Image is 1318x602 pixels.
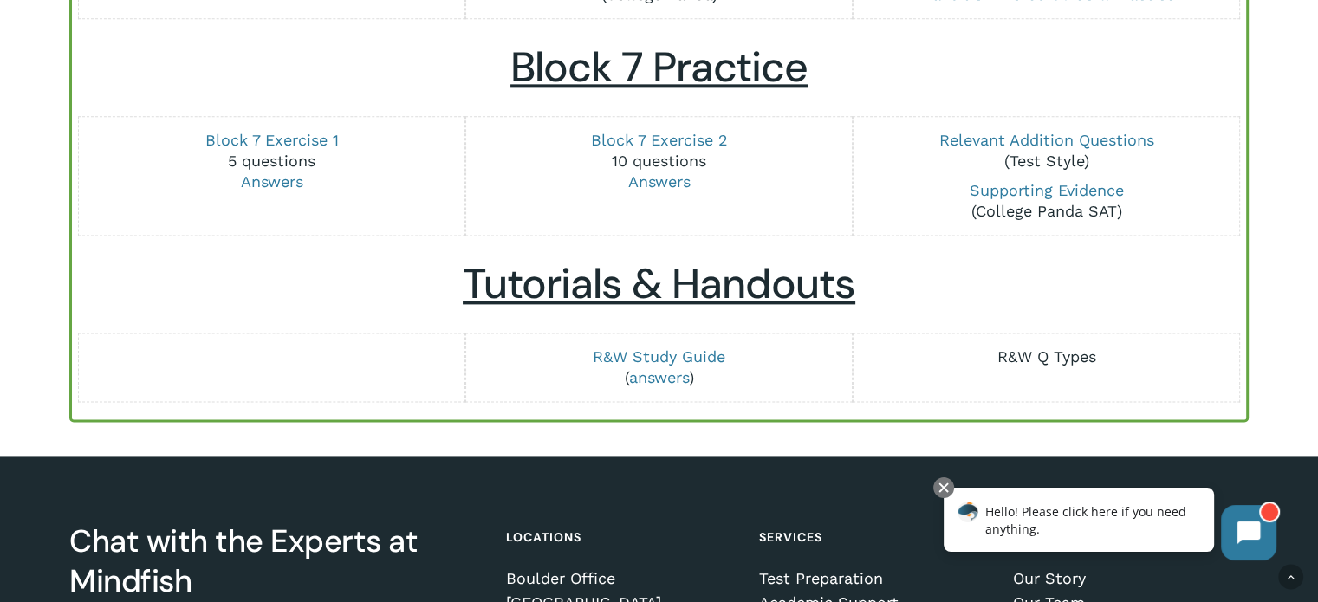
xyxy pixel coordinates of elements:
[506,521,736,553] h4: Locations
[627,172,690,191] a: Answers
[69,521,482,601] h3: Chat with the Experts at Mindfish
[477,346,840,388] p: ( )
[628,368,688,386] a: answers
[91,130,453,192] p: 5 questions
[925,474,1294,578] iframe: Chatbot
[477,130,840,192] p: 10 questions
[593,347,725,366] a: R&W Study Guide
[463,256,855,311] u: Tutorials & Handouts
[997,347,1095,366] a: R&W Q Types
[510,40,808,94] u: Block 7 Practice
[759,521,989,553] h4: Services
[938,131,1153,149] a: Relevant Addition Questions
[590,131,727,149] a: Block 7 Exercise 2
[205,131,339,149] a: Block 7 Exercise 1
[969,181,1123,199] a: Supporting Evidence
[241,172,303,191] a: Answers
[1013,570,1243,587] a: Our Story
[506,570,736,587] a: Boulder Office
[865,130,1227,172] p: (Test Style)
[759,570,989,587] a: Test Preparation
[865,180,1227,222] p: (College Panda SAT)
